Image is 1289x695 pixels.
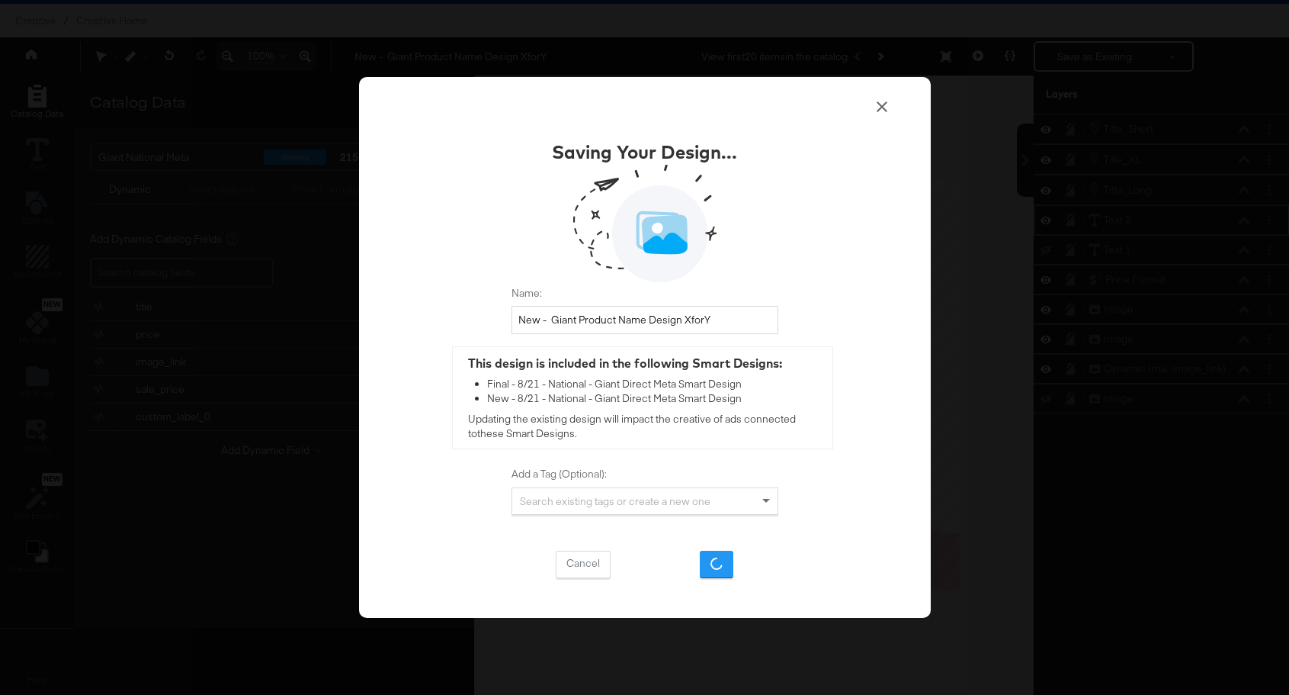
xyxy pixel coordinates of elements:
div: Updating the existing design will impact the creative of ads connected to these Smart Designs . [453,347,832,449]
div: Final - 8/21 - National - Giant Direct Meta Smart Design [487,377,825,391]
div: Search existing tags or create a new one [512,488,778,514]
div: This design is included in the following Smart Designs: [468,355,825,372]
label: Name: [511,286,778,301]
div: New - 8/21 - National - Giant Direct Meta Smart Design [487,391,825,406]
label: Add a Tag (Optional): [511,467,778,481]
button: Cancel [556,551,611,578]
div: Saving Your Design... [552,139,737,165]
